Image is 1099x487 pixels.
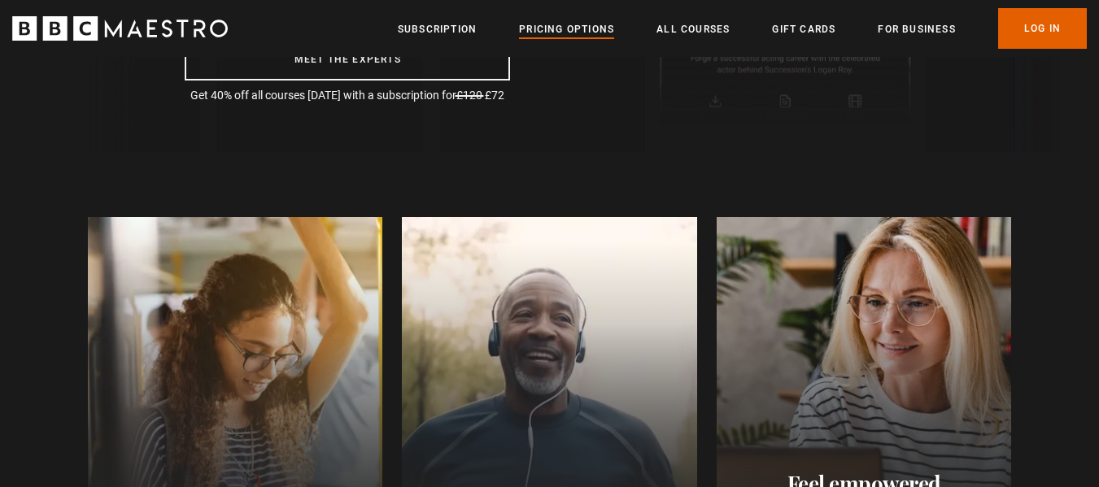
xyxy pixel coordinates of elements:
a: Gift Cards [772,21,835,37]
nav: Primary [398,8,1087,49]
a: Log In [998,8,1087,49]
a: For business [878,21,955,37]
a: Meet the experts [185,39,510,80]
a: All Courses [656,21,730,37]
span: £120 [456,89,482,102]
span: £72 [485,89,504,102]
svg: BBC Maestro [12,16,228,41]
a: Pricing Options [519,21,614,37]
p: Get 40% off all courses [DATE] with a subscription for [185,87,510,104]
a: Subscription [398,21,477,37]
